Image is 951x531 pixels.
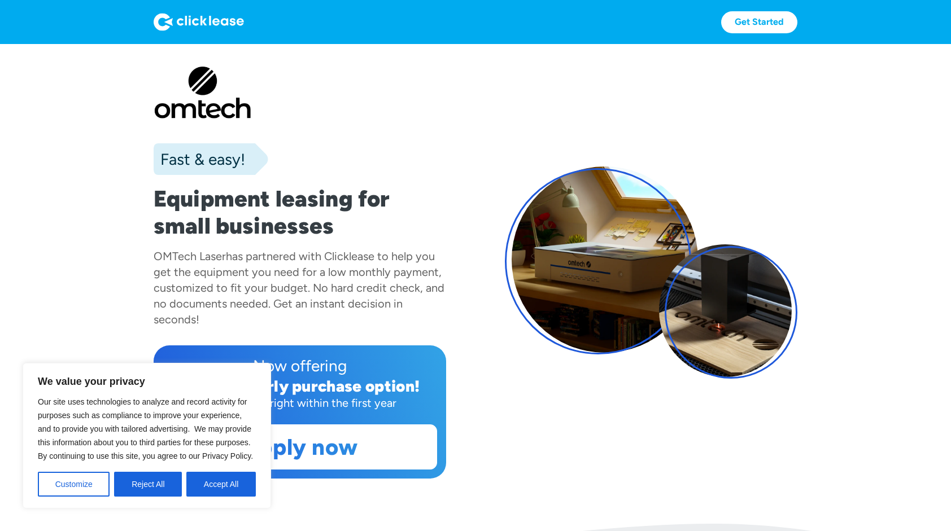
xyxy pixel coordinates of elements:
div: has partnered with Clicklease to help you get the equipment you need for a low monthly payment, c... [154,249,444,326]
div: OMTech Laser [154,249,226,263]
a: Apply now [163,425,437,469]
a: Get Started [721,11,797,33]
div: Purchase outright within the first year [163,395,437,411]
div: We value your privacy [23,363,271,508]
img: Logo [154,13,244,31]
div: Now offering [163,354,437,377]
div: Fast & easy! [154,148,245,170]
button: Accept All [186,472,256,497]
p: We value your privacy [38,375,256,388]
h1: Equipment leasing for small businesses [154,185,446,239]
button: Reject All [114,472,182,497]
span: Our site uses technologies to analyze and record activity for purposes such as compliance to impr... [38,397,253,460]
div: early purchase option! [249,376,420,396]
button: Customize [38,472,110,497]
